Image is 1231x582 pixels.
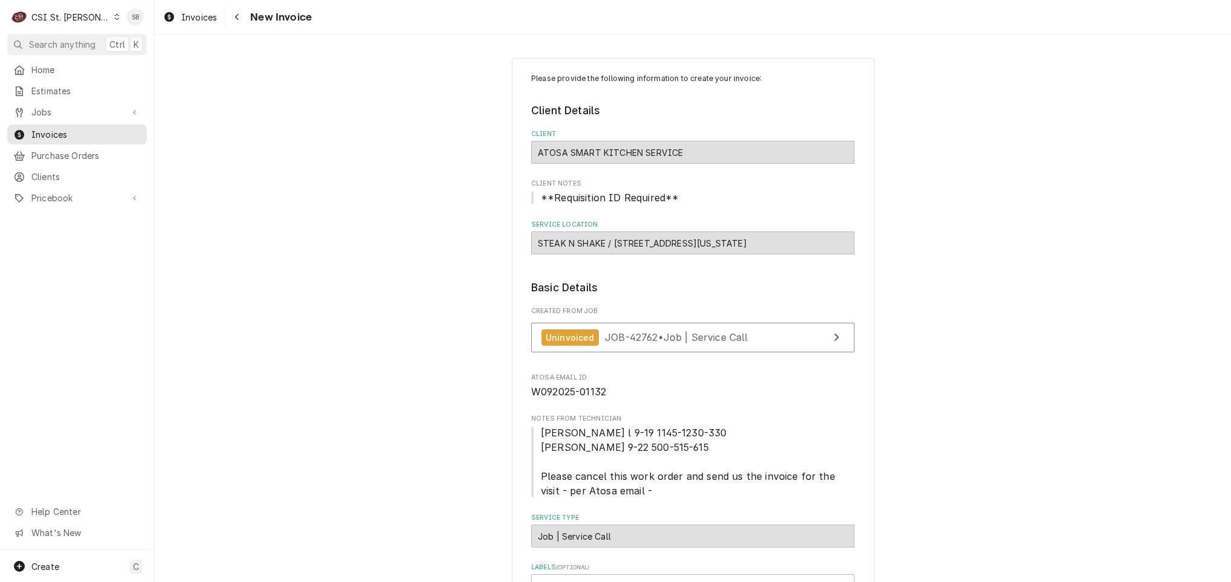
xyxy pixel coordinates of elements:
a: View Job [531,323,855,352]
span: What's New [31,526,140,539]
span: ATOSA email ID [531,373,855,383]
a: Invoices [158,7,222,27]
div: STEAK N SHAKE / 3101 Phoenix Center Dr, Washington, MO 63090 [531,231,855,254]
span: W092025-01132 [531,386,606,398]
div: Uninvoiced [541,329,599,346]
span: Pricebook [31,192,123,204]
span: Invoices [31,128,141,141]
span: Notes From Technician [531,425,855,498]
span: Created From Job [531,306,855,316]
button: Search anythingCtrlK [7,34,147,55]
p: Please provide the following information to create your invoice: [531,73,855,84]
div: Created From Job [531,306,855,358]
label: Service Type [531,513,855,523]
a: Go to Help Center [7,502,147,522]
div: Client [531,129,855,164]
label: Service Location [531,220,855,230]
span: Invoices [181,11,217,24]
span: Ctrl [109,38,125,51]
div: CSI St. [PERSON_NAME] [31,11,110,24]
div: Job | Service Call [531,525,855,548]
span: ATOSA email ID [531,385,855,399]
div: Client Notes [531,179,855,205]
a: Go to What's New [7,523,147,543]
legend: Basic Details [531,280,855,296]
span: JOB-42762 • Job | Service Call [605,331,748,343]
div: ATOSA SMART KITCHEN SERVICE [531,141,855,164]
span: [PERSON_NAME] l 9-19 1145-1230-330 [PERSON_NAME] 9-22 500-515-615 Please cancel this work order a... [541,427,838,497]
span: C [133,560,139,573]
a: Estimates [7,81,147,101]
span: Create [31,561,59,572]
div: Notes From Technician [531,414,855,498]
a: Go to Pricebook [7,188,147,208]
a: Invoices [7,124,147,144]
span: Client Notes [531,179,855,189]
a: Home [7,60,147,80]
div: SB [127,8,144,25]
div: Service Location [531,220,855,254]
span: K [134,38,139,51]
div: Service Type [531,513,855,548]
span: Home [31,63,141,76]
div: Shayla Bell's Avatar [127,8,144,25]
span: New Invoice [247,9,312,25]
label: Labels [531,563,855,572]
button: Navigate back [227,7,247,27]
span: ( optional ) [556,564,590,571]
div: ATOSA email ID [531,373,855,399]
span: Help Center [31,505,140,518]
span: Jobs [31,106,123,118]
div: CSI St. Louis's Avatar [11,8,28,25]
a: Purchase Orders [7,146,147,166]
span: Purchase Orders [31,149,141,162]
span: Client Notes [531,190,855,205]
span: **Requisition ID Required** [541,192,679,204]
a: Clients [7,167,147,187]
span: Search anything [29,38,95,51]
a: Go to Jobs [7,102,147,122]
legend: Client Details [531,103,855,118]
span: Clients [31,170,141,183]
label: Client [531,129,855,139]
span: Estimates [31,85,141,97]
span: Notes From Technician [531,414,855,424]
div: C [11,8,28,25]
